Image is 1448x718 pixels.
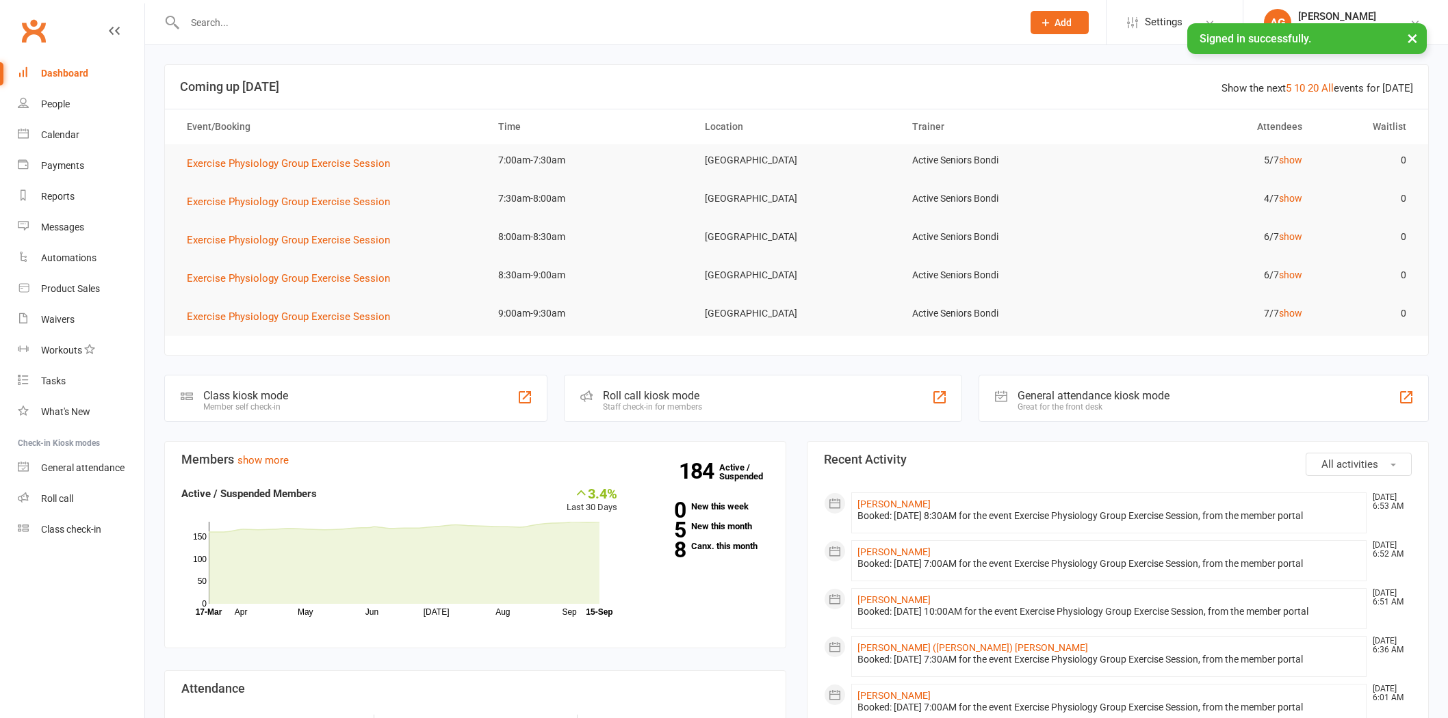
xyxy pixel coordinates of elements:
div: Roll call kiosk mode [603,389,702,402]
td: Active Seniors Bondi [900,259,1107,291]
span: Exercise Physiology Group Exercise Session [187,234,390,246]
strong: 5 [638,520,686,540]
td: 7:00am-7:30am [486,144,693,176]
a: Dashboard [18,58,144,89]
a: show [1279,155,1302,165]
div: Booked: [DATE] 8:30AM for the event Exercise Physiology Group Exercise Session, from the member p... [857,510,1360,522]
div: People [41,98,70,109]
a: Automations [18,243,144,274]
div: Staying Active Bondi [1298,23,1385,35]
span: Exercise Physiology Group Exercise Session [187,157,390,170]
td: Active Seniors Bondi [900,144,1107,176]
button: Exercise Physiology Group Exercise Session [187,155,400,172]
span: Add [1055,17,1072,28]
div: Staff check-in for members [603,402,702,412]
button: Exercise Physiology Group Exercise Session [187,194,400,210]
div: Booked: [DATE] 7:00AM for the event Exercise Physiology Group Exercise Session, from the member p... [857,702,1360,713]
a: Reports [18,181,144,212]
a: 5 [1286,82,1291,94]
button: Exercise Physiology Group Exercise Session [187,232,400,248]
strong: Active / Suspended Members [181,488,317,500]
td: [GEOGRAPHIC_DATA] [693,221,900,253]
div: General attendance kiosk mode [1018,389,1169,402]
div: Booked: [DATE] 10:00AM for the event Exercise Physiology Group Exercise Session, from the member ... [857,606,1360,617]
td: [GEOGRAPHIC_DATA] [693,183,900,215]
a: Product Sales [18,274,144,304]
div: Messages [41,222,84,232]
td: Active Seniors Bondi [900,297,1107,330]
div: What's New [41,406,90,417]
td: 8:00am-8:30am [486,221,693,253]
a: 20 [1308,82,1319,94]
time: [DATE] 6:53 AM [1366,493,1411,511]
input: Search... [181,13,1013,32]
a: show [1279,193,1302,204]
a: General attendance kiosk mode [18,453,144,483]
div: AG [1264,9,1291,36]
div: Payments [41,160,84,171]
td: 8:30am-9:00am [486,259,693,291]
div: General attendance [41,462,125,473]
h3: Members [181,453,769,466]
td: 0 [1315,297,1418,330]
td: 6/7 [1107,259,1315,291]
a: [PERSON_NAME] [857,546,931,557]
span: Exercise Physiology Group Exercise Session [187,310,390,323]
a: show [1279,269,1302,280]
a: Tasks [18,366,144,397]
a: People [18,89,144,120]
th: Location [693,109,900,144]
td: 0 [1315,144,1418,176]
td: [GEOGRAPHIC_DATA] [693,297,900,330]
div: Last 30 Days [567,486,617,515]
td: [GEOGRAPHIC_DATA] [693,259,900,291]
td: [GEOGRAPHIC_DATA] [693,144,900,176]
a: Payments [18,150,144,181]
button: All activities [1306,453,1412,476]
button: Add [1031,11,1089,34]
span: All activities [1321,458,1378,470]
a: Class kiosk mode [18,514,144,545]
div: Waivers [41,314,75,325]
button: × [1400,23,1425,53]
div: Member self check-in [203,402,288,412]
th: Trainer [900,109,1107,144]
td: 7:30am-8:00am [486,183,693,215]
div: Tasks [41,375,66,386]
td: 5/7 [1107,144,1315,176]
th: Attendees [1107,109,1315,144]
a: [PERSON_NAME] [857,690,931,701]
a: show [1279,231,1302,242]
div: 3.4% [567,486,617,501]
a: 184Active / Suspended [719,453,779,491]
h3: Coming up [DATE] [180,80,1413,94]
div: Class kiosk mode [203,389,288,402]
div: Reports [41,191,75,202]
td: 0 [1315,221,1418,253]
td: 0 [1315,183,1418,215]
span: Settings [1145,7,1182,38]
time: [DATE] 6:51 AM [1366,589,1411,607]
strong: 184 [679,461,719,481]
a: Clubworx [16,14,51,48]
a: Waivers [18,304,144,335]
th: Event/Booking [174,109,486,144]
strong: 0 [638,500,686,520]
td: 4/7 [1107,183,1315,215]
div: Workouts [41,345,82,356]
td: Active Seniors Bondi [900,221,1107,253]
div: Automations [41,252,96,263]
td: 0 [1315,259,1418,291]
span: Exercise Physiology Group Exercise Session [187,272,390,284]
div: Booked: [DATE] 7:30AM for the event Exercise Physiology Group Exercise Session, from the member p... [857,654,1360,665]
button: Exercise Physiology Group Exercise Session [187,270,400,287]
a: show more [237,454,289,466]
time: [DATE] 6:52 AM [1366,541,1411,559]
a: 8Canx. this month [638,542,769,550]
div: Roll call [41,493,73,504]
td: 7/7 [1107,297,1315,330]
a: Calendar [18,120,144,150]
a: Messages [18,212,144,243]
time: [DATE] 6:36 AM [1366,637,1411,654]
a: [PERSON_NAME] [857,498,931,509]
